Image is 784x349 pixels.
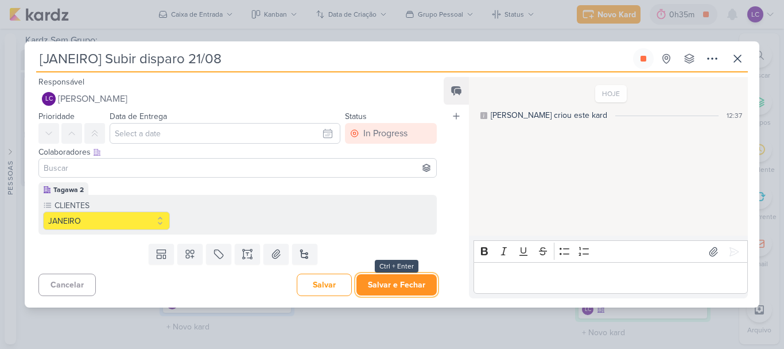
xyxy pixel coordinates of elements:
div: In Progress [363,126,407,140]
button: LC [PERSON_NAME] [38,89,437,109]
button: In Progress [345,123,437,144]
input: Buscar [41,161,434,175]
div: 12:37 [727,110,742,121]
button: Cancelar [38,274,96,296]
div: Editor toolbar [473,240,748,263]
span: [PERSON_NAME] [58,92,127,106]
button: Salvar e Fechar [356,274,437,296]
label: Prioridade [38,112,75,121]
button: Salvar [297,274,352,296]
div: Editor editing area: main [473,262,748,294]
div: Colaboradores [38,146,437,158]
input: Kard Sem Título [36,48,631,69]
label: CLIENTES [53,200,170,212]
div: Laís Costa [42,92,56,106]
button: JANEIRO [43,212,170,230]
label: Status [345,112,367,121]
div: Ctrl + Enter [375,260,418,273]
div: [PERSON_NAME] criou este kard [491,109,607,121]
label: Responsável [38,77,84,87]
p: LC [45,96,53,102]
div: Tagawa 2 [53,185,84,195]
div: Parar relógio [639,54,648,63]
label: Data de Entrega [110,112,167,121]
input: Select a date [110,123,340,144]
